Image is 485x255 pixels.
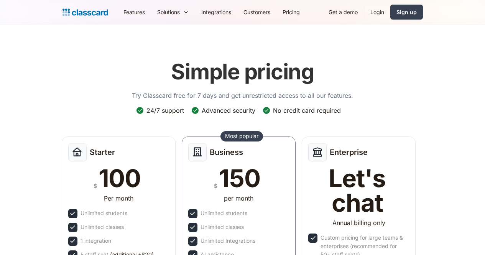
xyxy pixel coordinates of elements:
div: Unlimited students [81,209,127,217]
div: Advanced security [202,106,255,115]
a: Integrations [195,3,237,21]
div: Annual billing only [332,218,385,227]
a: Customers [237,3,276,21]
div: Unlimited students [201,209,247,217]
div: 24/7 support [146,106,184,115]
div: Unlimited Integrations [201,237,255,245]
a: home [62,7,108,18]
h1: Simple pricing [171,59,314,85]
p: Try Classcard free for 7 days and get unrestricted access to all our features. [132,91,353,100]
div: 100 [99,166,141,191]
h2: Starter [90,148,115,157]
div: Solutions [157,8,180,16]
h2: Enterprise [330,148,368,157]
div: Most popular [225,132,258,140]
div: Solutions [151,3,195,21]
div: Per month [104,194,133,203]
a: Features [117,3,151,21]
div: per month [224,194,253,203]
div: 150 [219,166,260,191]
div: $ [214,181,217,191]
a: Pricing [276,3,306,21]
div: Unlimited classes [81,223,124,231]
a: Get a demo [322,3,364,21]
h2: Business [210,148,243,157]
div: Unlimited classes [201,223,244,231]
div: Let's chat [308,166,406,215]
div: Sign up [396,8,417,16]
div: No credit card required [273,106,341,115]
a: Login [364,3,390,21]
div: $ [94,181,97,191]
a: Sign up [390,5,423,20]
div: 1 integration [81,237,111,245]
